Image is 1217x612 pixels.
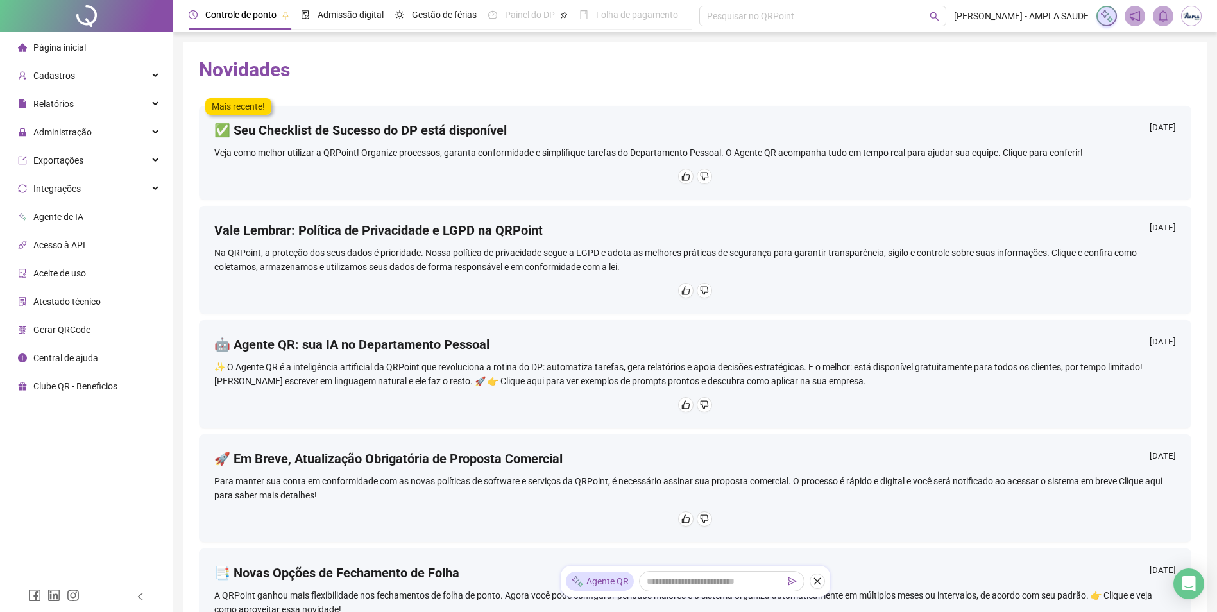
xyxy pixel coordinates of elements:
[28,589,41,602] span: facebook
[18,184,27,193] span: sync
[214,221,543,239] h4: Vale Lembrar: Política de Privacidade e LGPD na QRPoint
[395,10,404,19] span: sun
[214,474,1176,502] div: Para manter sua conta em conformidade com as novas políticas de software e serviços da QRPoint, é...
[700,400,709,409] span: dislike
[33,127,92,137] span: Administração
[1150,564,1176,580] div: [DATE]
[214,246,1176,274] div: Na QRPoint, a proteção dos seus dados é prioridade. Nossa política de privacidade segue a LGPD e ...
[571,575,584,588] img: sparkle-icon.fc2bf0ac1784a2077858766a79e2daf3.svg
[214,146,1176,160] div: Veja como melhor utilizar a QRPoint! Organize processos, garanta conformidade e simplifique taref...
[1150,121,1176,137] div: [DATE]
[33,42,86,53] span: Página inicial
[33,353,98,363] span: Central de ajuda
[412,10,477,20] span: Gestão de férias
[33,268,86,278] span: Aceite de uso
[214,360,1176,388] div: ✨ O Agente QR é a inteligência artificial da QRPoint que revoluciona a rotina do DP: automatiza t...
[1100,9,1114,23] img: sparkle-icon.fc2bf0ac1784a2077858766a79e2daf3.svg
[488,10,497,19] span: dashboard
[33,381,117,391] span: Clube QR - Beneficios
[318,10,384,20] span: Admissão digital
[560,12,568,19] span: pushpin
[954,9,1089,23] span: [PERSON_NAME] - AMPLA SAUDE
[18,99,27,108] span: file
[930,12,939,21] span: search
[33,71,75,81] span: Cadastros
[205,98,271,115] label: Mais recente!
[33,296,101,307] span: Atestado técnico
[700,286,709,295] span: dislike
[205,10,277,20] span: Controle de ponto
[700,514,709,523] span: dislike
[18,325,27,334] span: qrcode
[33,325,90,335] span: Gerar QRCode
[18,297,27,306] span: solution
[18,71,27,80] span: user-add
[214,564,459,582] h4: 📑 Novas Opções de Fechamento de Folha
[1150,336,1176,352] div: [DATE]
[681,172,690,181] span: like
[47,589,60,602] span: linkedin
[199,58,1191,82] h2: Novidades
[1129,10,1141,22] span: notification
[788,577,797,586] span: send
[1150,450,1176,466] div: [DATE]
[813,577,822,586] span: close
[681,286,690,295] span: like
[18,382,27,391] span: gift
[681,400,690,409] span: like
[282,12,289,19] span: pushpin
[301,10,310,19] span: file-done
[18,241,27,250] span: api
[1182,6,1201,26] img: 21341
[214,336,489,353] h4: 🤖 Agente QR: sua IA no Departamento Pessoal
[18,43,27,52] span: home
[189,10,198,19] span: clock-circle
[700,172,709,181] span: dislike
[681,514,690,523] span: like
[18,353,27,362] span: info-circle
[33,155,83,166] span: Exportações
[136,592,145,601] span: left
[1173,568,1204,599] div: Open Intercom Messenger
[505,10,555,20] span: Painel do DP
[33,212,83,222] span: Agente de IA
[33,183,81,194] span: Integrações
[18,269,27,278] span: audit
[566,572,634,591] div: Agente QR
[596,10,678,20] span: Folha de pagamento
[33,240,85,250] span: Acesso à API
[214,121,507,139] h4: ✅ Seu Checklist de Sucesso do DP está disponível
[33,99,74,109] span: Relatórios
[1157,10,1169,22] span: bell
[1150,221,1176,237] div: [DATE]
[579,10,588,19] span: book
[18,128,27,137] span: lock
[18,156,27,165] span: export
[67,589,80,602] span: instagram
[214,450,563,468] h4: 🚀 Em Breve, Atualização Obrigatória de Proposta Comercial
